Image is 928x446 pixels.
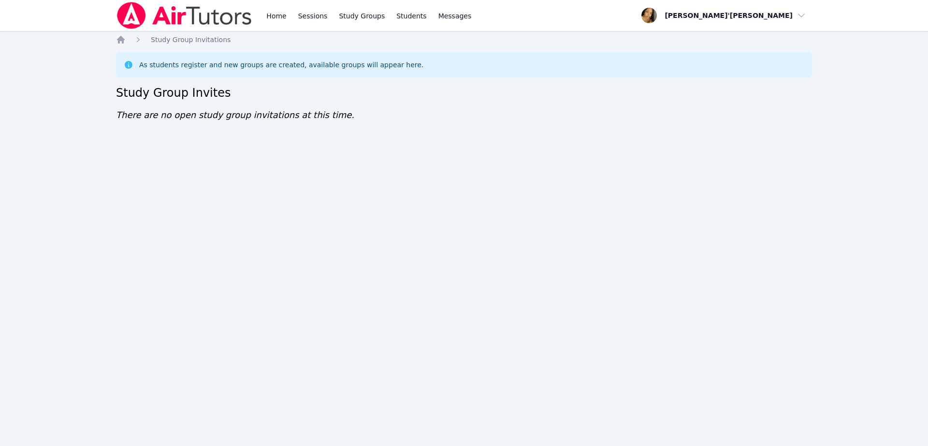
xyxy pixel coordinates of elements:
[151,36,231,44] span: Study Group Invitations
[151,35,231,45] a: Study Group Invitations
[139,60,423,70] div: As students register and new groups are created, available groups will appear here.
[116,110,354,120] span: There are no open study group invitations at this time.
[438,11,472,21] span: Messages
[116,2,253,29] img: Air Tutors
[116,85,812,101] h2: Study Group Invites
[116,35,812,45] nav: Breadcrumb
